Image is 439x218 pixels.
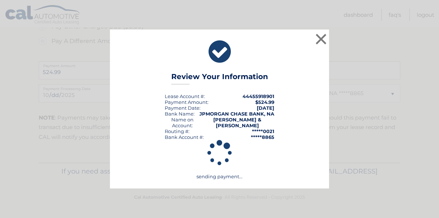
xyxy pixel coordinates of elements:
div: sending payment... [119,140,320,179]
span: [DATE] [257,105,274,111]
button: × [314,32,328,46]
div: Payment Amount: [165,99,209,105]
div: Bank Name: [165,111,195,117]
strong: JPMORGAN CHASE BANK, NA [199,111,274,117]
strong: [PERSON_NAME] & [PERSON_NAME] [213,117,261,128]
div: Name on Account: [165,117,200,128]
div: : [165,105,201,111]
span: Payment Date [165,105,199,111]
div: Lease Account #: [165,93,205,99]
h3: Review Your Information [171,72,268,85]
span: $524.99 [255,99,274,105]
strong: 44455918901 [243,93,274,99]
